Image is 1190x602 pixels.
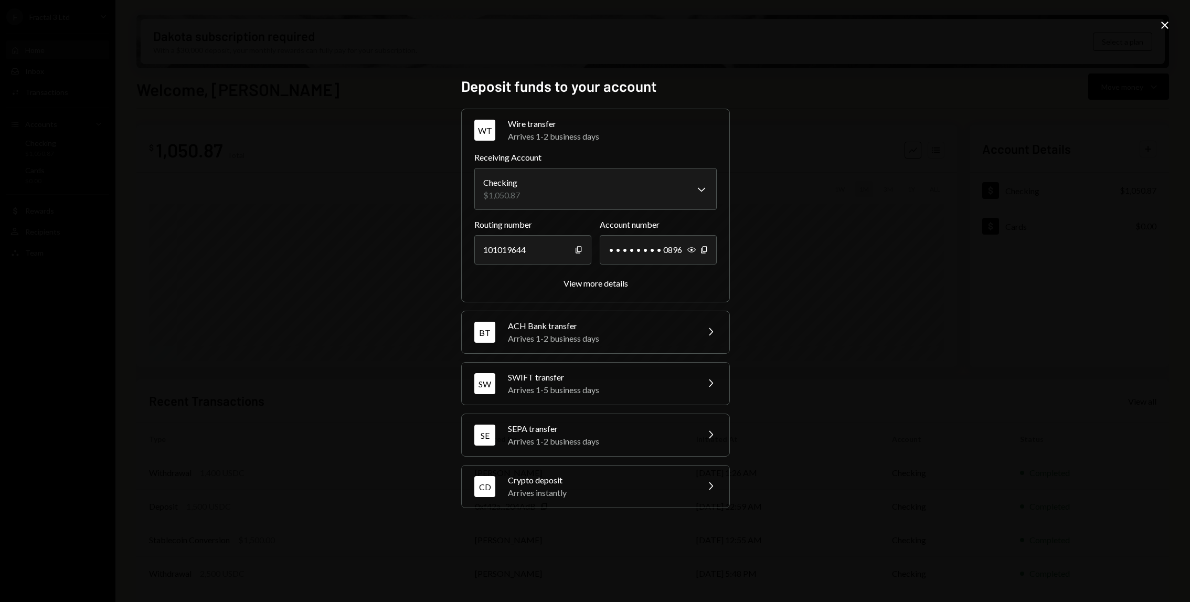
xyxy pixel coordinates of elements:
[462,414,729,456] button: SESEPA transferArrives 1-2 business days
[474,218,591,231] label: Routing number
[474,235,591,265] div: 101019644
[462,466,729,508] button: CDCrypto depositArrives instantly
[600,235,717,265] div: • • • • • • • • 0896
[474,120,495,141] div: WT
[564,278,628,289] button: View more details
[508,320,692,332] div: ACH Bank transfer
[508,130,717,143] div: Arrives 1-2 business days
[474,373,495,394] div: SW
[508,384,692,396] div: Arrives 1-5 business days
[508,423,692,435] div: SEPA transfer
[508,118,717,130] div: Wire transfer
[462,311,729,353] button: BTACH Bank transferArrives 1-2 business days
[508,371,692,384] div: SWIFT transfer
[462,109,729,151] button: WTWire transferArrives 1-2 business days
[564,278,628,288] div: View more details
[474,168,717,210] button: Receiving Account
[508,332,692,345] div: Arrives 1-2 business days
[474,425,495,446] div: SE
[474,151,717,164] label: Receiving Account
[474,151,717,289] div: WTWire transferArrives 1-2 business days
[508,435,692,448] div: Arrives 1-2 business days
[461,76,729,97] h2: Deposit funds to your account
[474,476,495,497] div: CD
[508,487,692,499] div: Arrives instantly
[474,322,495,343] div: BT
[600,218,717,231] label: Account number
[462,363,729,405] button: SWSWIFT transferArrives 1-5 business days
[508,474,692,487] div: Crypto deposit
